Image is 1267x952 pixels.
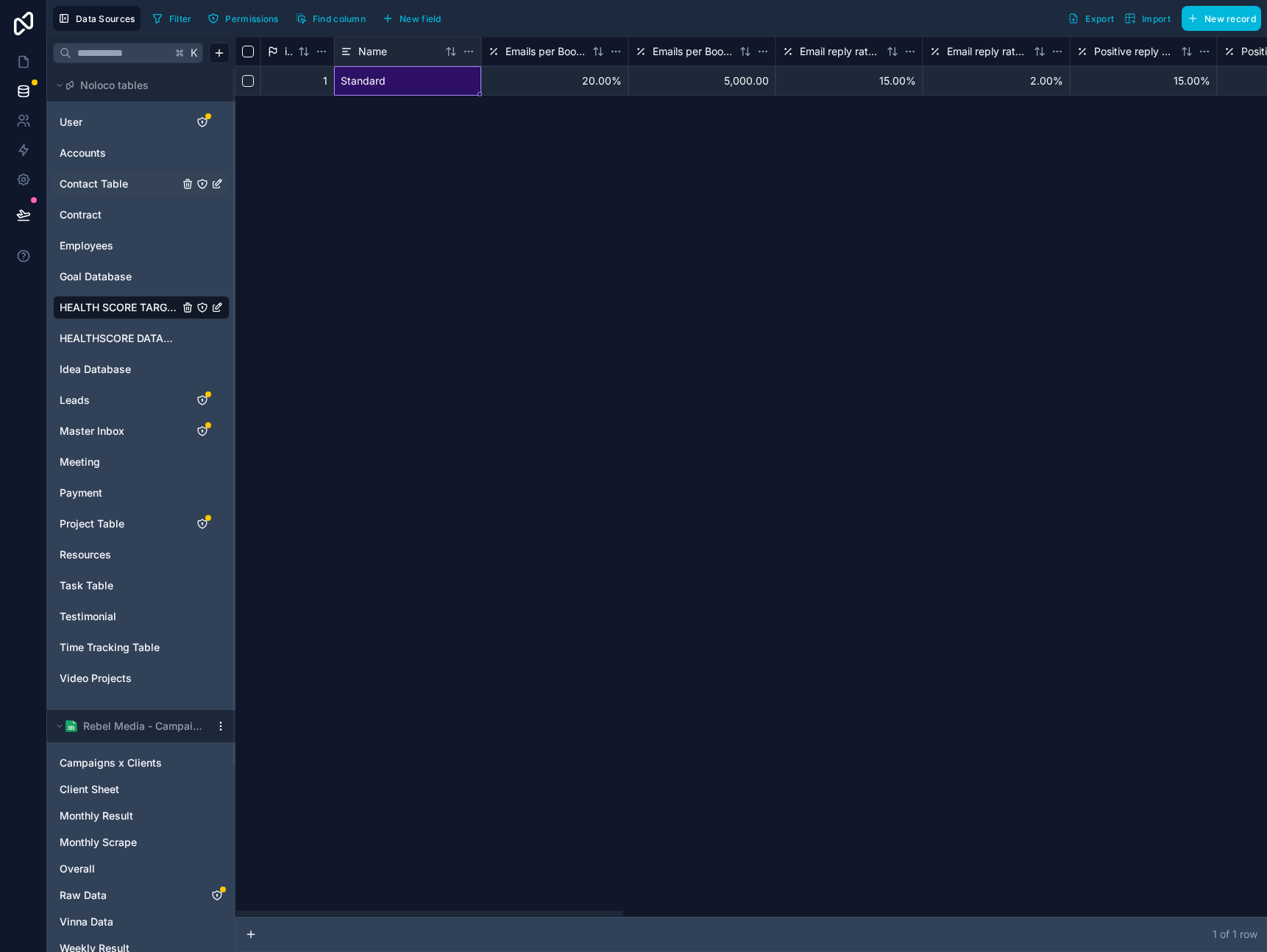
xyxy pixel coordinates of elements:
[1062,6,1119,31] button: Export
[60,756,194,770] a: Campaigns x Clients
[53,481,230,505] div: Payment
[628,37,776,66] div: Emails per Booking Target
[146,7,197,29] button: Filter
[53,234,230,257] div: Employees
[60,914,194,929] a: Vinna Data
[53,296,230,319] div: HEALTH SCORE TARGET
[1085,13,1114,24] span: Export
[60,362,179,377] a: Idea Database
[60,362,131,377] span: Idea Database
[53,265,230,288] div: Goal Database
[60,516,124,531] span: Project Table
[60,888,194,903] a: Raw Data
[60,547,111,562] span: Resources
[60,455,100,469] span: Meeting
[53,327,230,350] div: HEALTHSCORE DATABASE
[53,6,141,31] button: Data Sources
[923,66,1070,96] div: 2.00%
[60,862,95,876] span: Overall
[60,424,179,438] a: Master Inbox
[334,66,481,96] div: Standard
[60,640,179,655] a: Time Tracking Table
[60,146,179,160] a: Accounts
[60,115,179,129] a: User
[1070,37,1217,66] div: Positive reply WEIGHT
[53,512,230,536] div: Project Table
[60,269,132,284] span: Goal Database
[800,44,881,59] span: Email reply rate WEIGHT
[60,609,116,624] span: Testimonial
[80,78,149,93] span: Noloco tables
[53,543,230,566] div: Resources
[76,13,135,24] span: Data Sources
[65,720,77,732] img: Google Sheets logo
[260,37,334,66] div: id
[60,516,179,531] a: Project Table
[60,809,133,823] span: Monthly Result
[53,172,230,196] div: Contact Table
[60,756,162,770] span: Campaigns x Clients
[60,269,179,284] a: Goal Database
[776,66,923,96] div: 15.00%
[83,719,202,733] span: Rebel Media - Campaign Analytics
[60,671,132,686] span: Video Projects
[60,782,194,797] a: Client Sheet
[242,75,254,87] button: Select row
[478,93,481,96] div: Fill down
[313,13,366,24] span: Find column
[53,751,230,775] div: Campaigns x Clients
[1232,928,1237,940] span: 1
[60,835,194,850] a: Monthly Scrape
[53,910,230,934] div: Vinna Data
[377,7,447,29] button: New field
[1220,928,1229,940] span: of
[53,636,230,659] div: Time Tracking Table
[60,486,102,500] span: Payment
[225,13,278,24] span: Permissions
[60,146,106,160] span: Accounts
[60,578,179,593] a: Task Table
[653,44,734,59] span: Emails per Booking Target
[60,177,179,191] a: Contact Table
[53,450,230,474] div: Meeting
[60,238,179,253] a: Employees
[60,393,179,408] a: Leads
[923,37,1070,66] div: Email reply rate TARGET
[235,37,260,66] div: Select all
[1204,13,1256,24] span: New record
[60,424,124,438] span: Master Inbox
[358,44,387,59] span: Name
[628,66,776,96] div: 5,000.00
[334,37,481,66] div: Name
[53,804,230,828] div: Monthly Result
[60,115,82,129] span: User
[60,809,194,823] a: Monthly Result
[53,141,230,165] div: Accounts
[60,782,119,797] span: Client Sheet
[53,75,221,96] button: Noloco tables
[1070,66,1217,96] div: 15.00%
[60,835,137,850] span: Monthly Scrape
[53,203,230,227] div: Contract
[60,547,179,562] a: Resources
[60,393,90,408] span: Leads
[53,716,209,736] button: Google Sheets logoRebel Media - Campaign Analytics
[260,66,334,96] div: 1
[169,13,192,24] span: Filter
[60,609,179,624] a: Testimonial
[53,667,230,690] div: Video Projects
[53,884,230,907] div: Raw Data
[60,455,179,469] a: Meeting
[53,857,230,881] div: Overall
[60,578,113,593] span: Task Table
[60,888,107,903] span: Raw Data
[400,13,441,24] span: New field
[505,44,586,59] span: Emails per Booking Weight
[60,238,113,253] span: Employees
[53,358,230,381] div: Idea Database
[285,44,292,59] span: id
[60,300,179,315] a: HEALTH SCORE TARGET
[60,914,113,929] span: Vinna Data
[60,207,179,222] a: Contract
